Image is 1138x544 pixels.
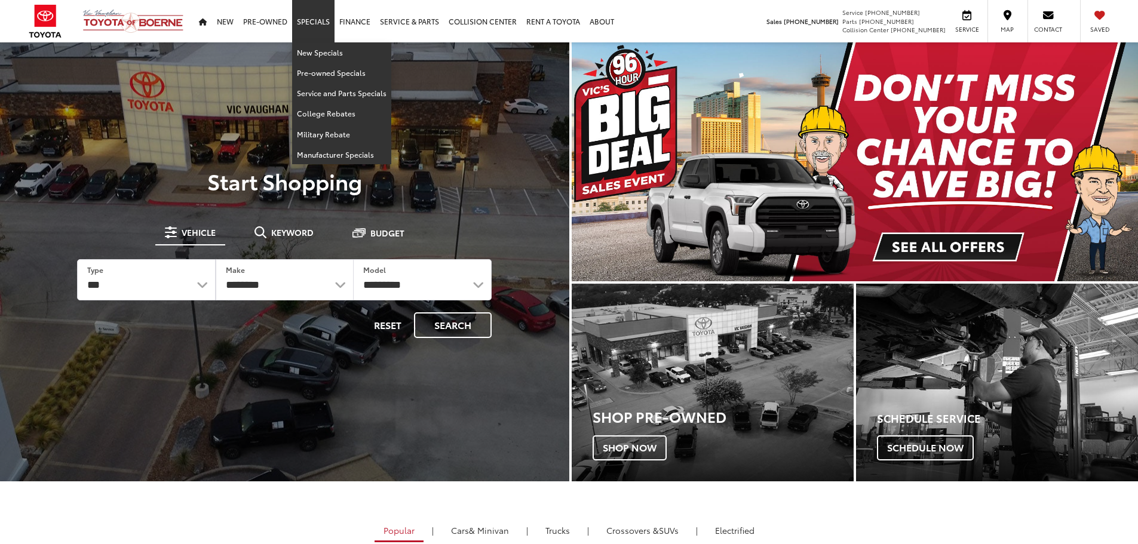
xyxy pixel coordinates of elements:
[865,8,920,17] span: [PHONE_NUMBER]
[877,435,974,460] span: Schedule Now
[953,25,980,33] span: Service
[842,8,863,17] span: Service
[593,408,854,424] h3: Shop Pre-Owned
[271,228,314,236] span: Keyword
[414,312,492,338] button: Search
[523,524,531,536] li: |
[693,524,701,536] li: |
[842,17,857,26] span: Parts
[292,124,391,145] a: Military Rebate
[766,17,782,26] span: Sales
[442,520,518,540] a: Cars
[536,520,579,540] a: Trucks
[597,520,688,540] a: SUVs
[292,63,391,83] a: Pre-owned Specials
[292,42,391,63] a: New Specials
[584,524,592,536] li: |
[469,524,509,536] span: & Minivan
[877,413,1138,425] h4: Schedule Service
[364,312,412,338] button: Reset
[593,435,667,460] span: Shop Now
[82,9,184,33] img: Vic Vaughan Toyota of Boerne
[292,83,391,103] a: Service and Parts Specials
[1034,25,1062,33] span: Contact
[370,229,404,237] span: Budget
[859,17,914,26] span: [PHONE_NUMBER]
[226,265,245,275] label: Make
[891,25,946,34] span: [PHONE_NUMBER]
[50,169,519,193] p: Start Shopping
[856,284,1138,481] div: Toyota
[842,25,889,34] span: Collision Center
[606,524,659,536] span: Crossovers &
[572,284,854,481] div: Toyota
[429,524,437,536] li: |
[363,265,386,275] label: Model
[87,265,103,275] label: Type
[375,520,424,542] a: Popular
[856,284,1138,481] a: Schedule Service Schedule Now
[292,145,391,164] a: Manufacturer Specials
[572,284,854,481] a: Shop Pre-Owned Shop Now
[292,103,391,124] a: College Rebates
[784,17,839,26] span: [PHONE_NUMBER]
[1087,25,1113,33] span: Saved
[182,228,216,236] span: Vehicle
[994,25,1020,33] span: Map
[706,520,763,540] a: Electrified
